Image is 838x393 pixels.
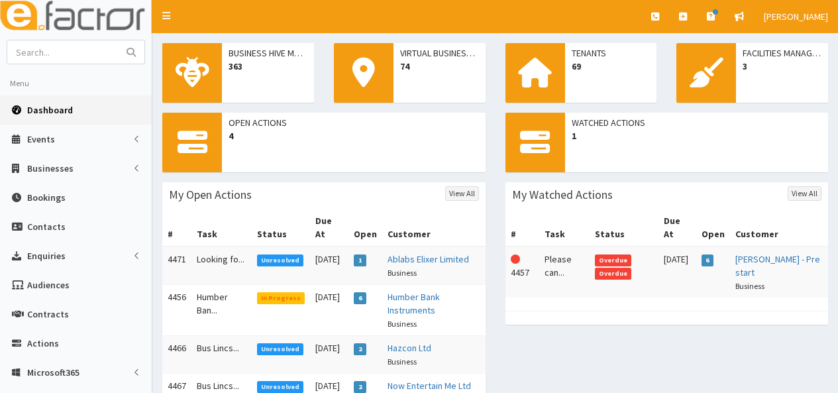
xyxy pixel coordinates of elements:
span: 74 [400,60,479,73]
td: Please can... [539,247,590,298]
span: Actions [27,337,59,349]
span: Virtual Business Addresses [400,46,479,60]
span: Overdue [595,268,632,280]
small: Business [735,281,764,291]
span: 6 [702,254,714,266]
th: Status [590,209,658,247]
span: [PERSON_NAME] [764,11,828,23]
span: 2 [354,343,366,355]
small: Business [388,268,417,278]
th: Customer [382,209,485,247]
th: Open [696,209,730,247]
span: 1 [354,254,366,266]
span: Tenants [572,46,651,60]
span: Open Actions [229,116,479,129]
span: 6 [354,292,366,304]
td: Looking fo... [191,247,252,285]
td: 4466 [162,336,191,374]
span: Unresolved [257,381,304,393]
th: Task [191,209,252,247]
th: Task [539,209,590,247]
span: 69 [572,60,651,73]
small: Business [388,357,417,366]
span: Dashboard [27,104,73,116]
th: Due At [310,209,348,247]
span: In Progress [257,292,305,304]
td: 4471 [162,247,191,285]
th: Status [252,209,311,247]
span: 2 [354,381,366,393]
a: View All [788,186,821,201]
span: Bookings [27,192,66,203]
th: Customer [730,209,828,247]
a: View All [445,186,479,201]
h3: My Open Actions [169,189,252,201]
span: Business Hive Members [229,46,307,60]
span: Events [27,133,55,145]
td: [DATE] [310,336,348,374]
input: Search... [7,40,119,64]
span: Contracts [27,308,69,320]
th: # [505,209,540,247]
h3: My Watched Actions [512,189,613,201]
td: 4456 [162,285,191,336]
a: [PERSON_NAME] - Pre start [735,253,820,278]
th: Open [348,209,382,247]
i: This Action is overdue! [511,254,520,264]
span: 363 [229,60,307,73]
td: [DATE] [310,247,348,285]
th: # [162,209,191,247]
small: Business [388,319,417,329]
span: Watched Actions [572,116,822,129]
span: Facilities Management [743,46,821,60]
a: Now Entertain Me Ltd [388,380,471,392]
span: Enquiries [27,250,66,262]
a: Hazcon Ltd [388,342,431,354]
span: Unresolved [257,254,304,266]
span: Contacts [27,221,66,233]
span: Microsoft365 [27,366,79,378]
a: Humber Bank Instruments [388,291,440,316]
a: Ablabs Elixer Limited [388,253,469,265]
span: 4 [229,129,479,142]
td: [DATE] [658,247,696,298]
td: 4457 [505,247,540,298]
span: Businesses [27,162,74,174]
span: 3 [743,60,821,73]
th: Due At [658,209,696,247]
span: 1 [572,129,822,142]
span: Audiences [27,279,70,291]
td: Bus Lincs... [191,336,252,374]
span: Overdue [595,254,632,266]
td: [DATE] [310,285,348,336]
td: Humber Ban... [191,285,252,336]
span: Unresolved [257,343,304,355]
